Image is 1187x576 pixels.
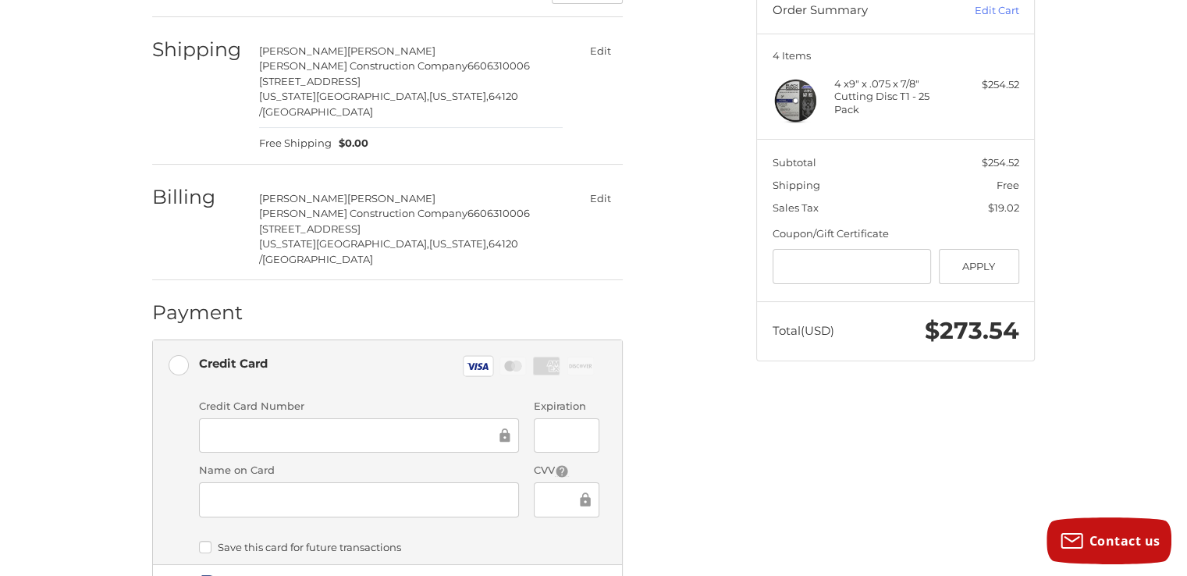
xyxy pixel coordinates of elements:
[259,192,347,204] span: [PERSON_NAME]
[773,201,819,214] span: Sales Tax
[534,463,599,478] label: CVV
[940,3,1019,19] a: Edit Cart
[429,237,489,250] span: [US_STATE],
[199,399,519,414] label: Credit Card Number
[834,77,954,116] h4: 4 x 9" x .075 x 7/8" Cutting Disc T1 - 25 Pack
[773,249,932,284] input: Gift Certificate or Coupon Code
[259,75,361,87] span: [STREET_ADDRESS]
[988,201,1019,214] span: $19.02
[259,222,361,235] span: [STREET_ADDRESS]
[259,90,518,118] span: 64120 /
[925,316,1019,345] span: $273.54
[259,59,467,72] span: [PERSON_NAME] Construction Company
[347,192,435,204] span: [PERSON_NAME]
[262,105,373,118] span: [GEOGRAPHIC_DATA]
[152,185,243,209] h2: Billing
[773,3,940,19] h3: Order Summary
[997,179,1019,191] span: Free
[210,426,496,444] iframe: Secure Credit Card Frame - Credit Card Number
[259,237,429,250] span: [US_STATE][GEOGRAPHIC_DATA],
[199,350,268,376] div: Credit Card
[259,136,332,151] span: Free Shipping
[152,37,243,62] h2: Shipping
[259,90,429,102] span: [US_STATE][GEOGRAPHIC_DATA],
[259,237,518,265] span: 64120 /
[467,59,530,72] span: 6606310006
[773,323,834,338] span: Total (USD)
[578,40,623,62] button: Edit
[332,136,369,151] span: $0.00
[773,49,1019,62] h3: 4 Items
[773,226,1019,242] div: Coupon/Gift Certificate
[958,77,1019,93] div: $254.52
[210,491,508,509] iframe: Secure Credit Card Frame - Cardholder Name
[467,207,530,219] span: 6606310006
[262,253,373,265] span: [GEOGRAPHIC_DATA]
[199,463,519,478] label: Name on Card
[259,44,347,57] span: [PERSON_NAME]
[545,491,576,509] iframe: Secure Credit Card Frame - CVV
[773,179,820,191] span: Shipping
[152,300,243,325] h2: Payment
[578,187,623,210] button: Edit
[982,156,1019,169] span: $254.52
[534,399,599,414] label: Expiration
[347,44,435,57] span: [PERSON_NAME]
[773,156,816,169] span: Subtotal
[199,541,599,553] label: Save this card for future transactions
[1089,532,1160,549] span: Contact us
[1047,517,1171,564] button: Contact us
[259,207,467,219] span: [PERSON_NAME] Construction Company
[545,426,588,444] iframe: Secure Credit Card Frame - Expiration Date
[429,90,489,102] span: [US_STATE],
[939,249,1019,284] button: Apply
